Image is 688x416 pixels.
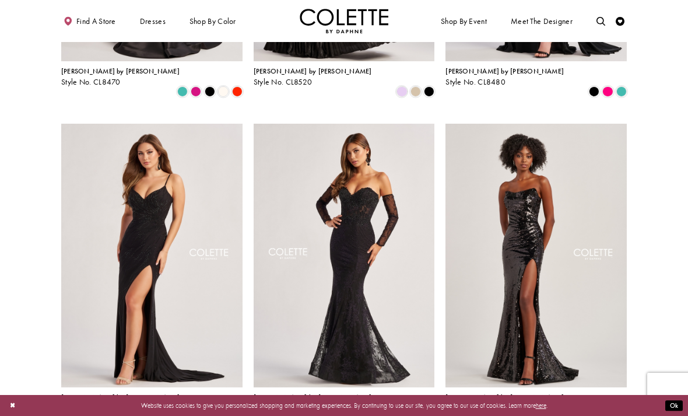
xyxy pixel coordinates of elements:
[61,9,118,33] a: Find a store
[445,68,564,86] div: Colette by Daphne Style No. CL8480
[254,124,435,387] a: Visit Colette by Daphne Style No. CL8415 Page
[218,86,229,97] i: Diamond White
[445,67,564,76] span: [PERSON_NAME] by [PERSON_NAME]
[61,67,180,76] span: [PERSON_NAME] by [PERSON_NAME]
[438,9,489,33] span: Shop By Event
[61,77,121,87] span: Style No. CL8470
[254,393,372,402] span: [PERSON_NAME] by [PERSON_NAME]
[445,394,564,412] div: Colette by Daphne Style No. CL8300
[232,86,243,97] i: Scarlet
[76,17,116,26] span: Find a store
[441,17,487,26] span: Shop By Event
[536,401,546,410] a: here
[205,86,215,97] i: Black
[254,67,372,76] span: [PERSON_NAME] by [PERSON_NAME]
[138,9,168,33] span: Dresses
[64,400,624,411] p: Website uses cookies to give you personalized shopping and marketing experiences. By continuing t...
[61,124,243,387] a: Visit Colette by Daphne Style No. CL8510 Page
[445,124,627,387] a: Visit Colette by Daphne Style No. CL8300 Page
[396,86,407,97] i: Lilac
[511,17,573,26] span: Meet the designer
[445,393,564,402] span: [PERSON_NAME] by [PERSON_NAME]
[594,9,608,33] a: Toggle search
[508,9,575,33] a: Meet the designer
[254,68,372,86] div: Colette by Daphne Style No. CL8520
[61,393,180,402] span: [PERSON_NAME] by [PERSON_NAME]
[300,9,388,33] img: Colette by Daphne
[300,9,388,33] a: Visit Home Page
[61,394,180,412] div: Colette by Daphne Style No. CL8510
[424,86,434,97] i: Black
[187,9,238,33] span: Shop by color
[613,9,627,33] a: Check Wishlist
[445,77,506,87] span: Style No. CL8480
[177,86,188,97] i: Turquoise
[254,77,313,87] span: Style No. CL8520
[140,17,166,26] span: Dresses
[5,398,20,414] button: Close Dialog
[410,86,421,97] i: Gold Dust
[602,86,613,97] i: Hot Pink
[189,17,236,26] span: Shop by color
[665,400,683,411] button: Submit Dialog
[616,86,627,97] i: Turquoise
[589,86,599,97] i: Black
[254,394,372,412] div: Colette by Daphne Style No. CL8415
[191,86,201,97] i: Fuchsia
[61,68,180,86] div: Colette by Daphne Style No. CL8470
